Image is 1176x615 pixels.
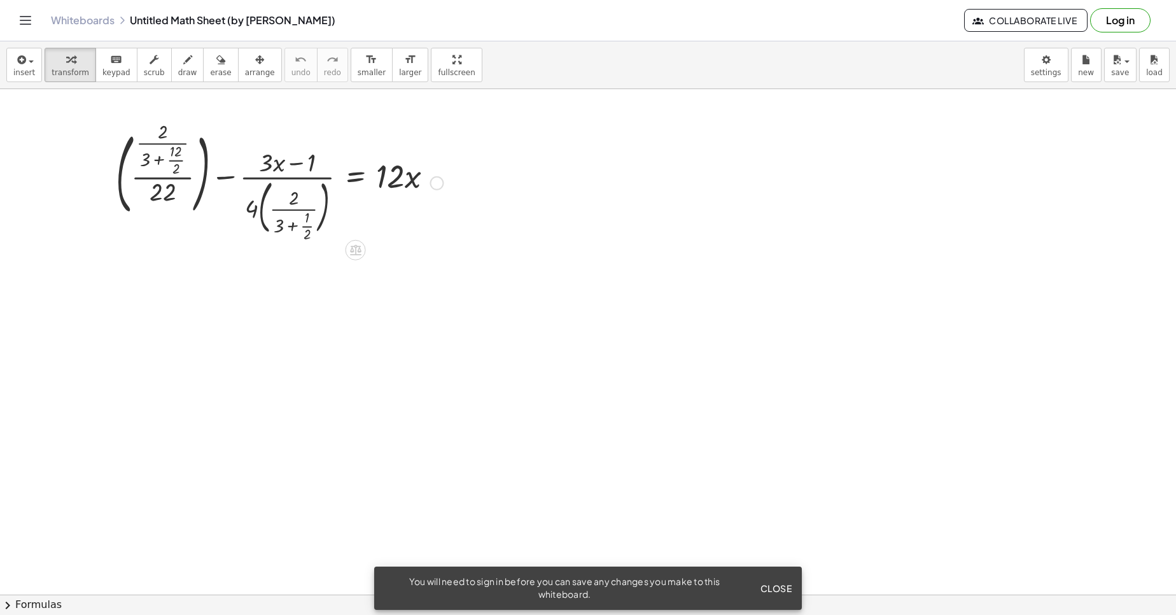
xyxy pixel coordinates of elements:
span: arrange [245,68,275,77]
span: load [1146,68,1163,77]
div: You will need to sign in before you can save any changes you make to this whiteboard. [384,576,745,601]
span: new [1078,68,1094,77]
button: Close [755,577,797,600]
span: undo [291,68,311,77]
i: keyboard [110,52,122,67]
button: keyboardkeypad [95,48,137,82]
span: erase [210,68,231,77]
span: scrub [144,68,165,77]
button: settings [1024,48,1068,82]
span: draw [178,68,197,77]
button: insert [6,48,42,82]
button: Collaborate Live [964,9,1088,32]
button: fullscreen [431,48,482,82]
button: load [1139,48,1170,82]
button: save [1104,48,1137,82]
button: erase [203,48,238,82]
button: arrange [238,48,282,82]
span: Close [760,583,792,594]
button: Toggle navigation [15,10,36,31]
span: redo [324,68,341,77]
div: Apply the same math to both sides of the equation [346,240,366,260]
i: format_size [404,52,416,67]
span: larger [399,68,421,77]
button: undoundo [284,48,318,82]
i: format_size [365,52,377,67]
button: redoredo [317,48,348,82]
button: scrub [137,48,172,82]
span: Collaborate Live [975,15,1077,26]
span: save [1111,68,1129,77]
span: transform [52,68,89,77]
span: keypad [102,68,130,77]
button: new [1071,48,1102,82]
a: Whiteboards [51,14,115,27]
span: insert [13,68,35,77]
button: format_sizesmaller [351,48,393,82]
button: draw [171,48,204,82]
button: transform [45,48,96,82]
button: Log in [1090,8,1151,32]
span: smaller [358,68,386,77]
i: redo [326,52,339,67]
button: format_sizelarger [392,48,428,82]
span: settings [1031,68,1061,77]
i: undo [295,52,307,67]
span: fullscreen [438,68,475,77]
